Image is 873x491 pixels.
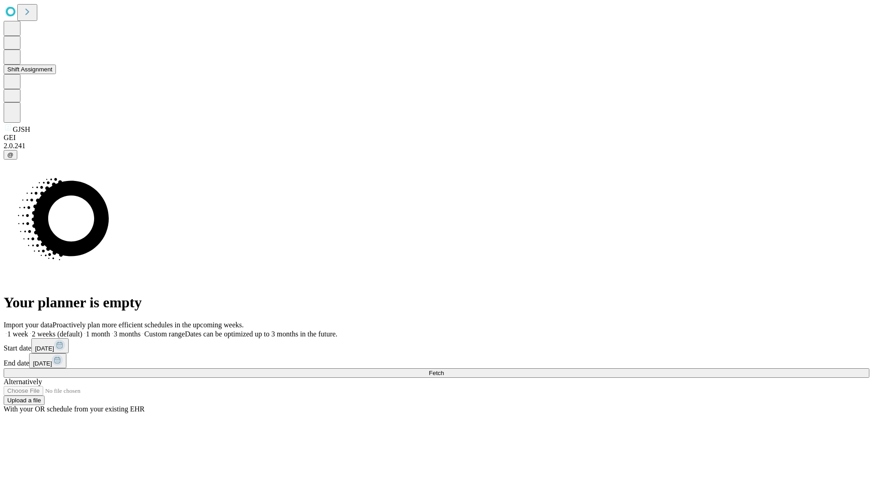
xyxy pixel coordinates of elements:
[13,125,30,133] span: GJSH
[429,370,444,376] span: Fetch
[7,151,14,158] span: @
[4,368,869,378] button: Fetch
[31,338,69,353] button: [DATE]
[4,396,45,405] button: Upload a file
[4,378,42,386] span: Alternatively
[4,134,869,142] div: GEI
[4,338,869,353] div: Start date
[4,321,53,329] span: Import your data
[4,294,869,311] h1: Your planner is empty
[4,142,869,150] div: 2.0.241
[53,321,244,329] span: Proactively plan more efficient schedules in the upcoming weeks.
[4,65,56,74] button: Shift Assignment
[4,405,145,413] span: With your OR schedule from your existing EHR
[4,353,869,368] div: End date
[185,330,337,338] span: Dates can be optimized up to 3 months in the future.
[35,345,54,352] span: [DATE]
[7,330,28,338] span: 1 week
[144,330,185,338] span: Custom range
[33,360,52,367] span: [DATE]
[4,150,17,160] button: @
[114,330,140,338] span: 3 months
[32,330,82,338] span: 2 weeks (default)
[29,353,66,368] button: [DATE]
[86,330,110,338] span: 1 month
